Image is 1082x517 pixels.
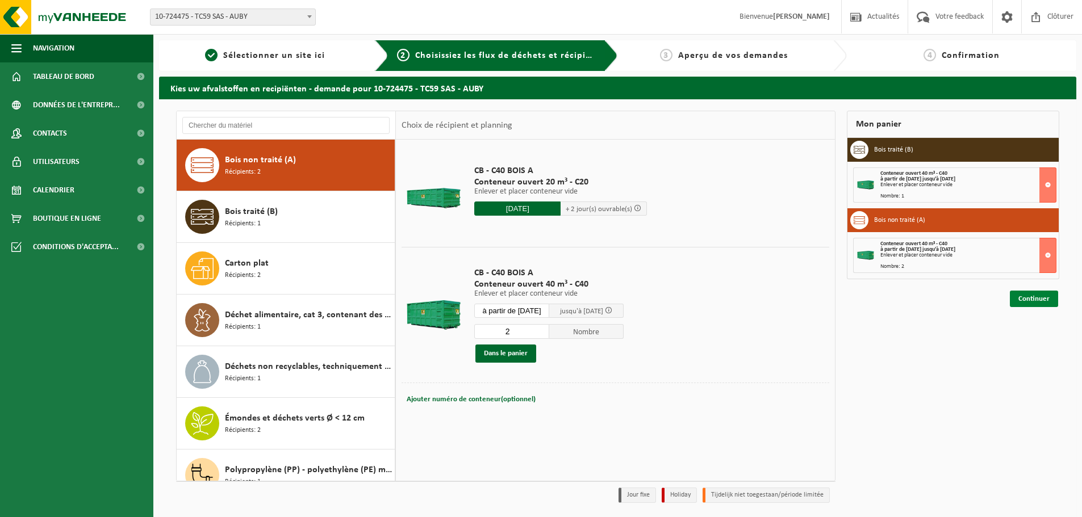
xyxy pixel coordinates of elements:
[406,392,537,407] button: Ajouter numéro de conteneur(optionnel)
[880,241,947,247] span: Conteneur ouvert 40 m³ - C40
[225,308,392,322] span: Déchet alimentaire, cat 3, contenant des produits d'origine animale, emballage synthétique
[660,49,672,61] span: 3
[1010,291,1058,307] a: Continuer
[396,111,518,140] div: Choix de récipient et planning
[880,176,955,182] strong: à partir de [DATE] jusqu'à [DATE]
[773,12,830,21] strong: [PERSON_NAME]
[560,308,603,315] span: jusqu'à [DATE]
[151,9,315,25] span: 10-724475 - TC59 SAS - AUBY
[33,176,74,204] span: Calendrier
[225,360,392,373] span: Déchets non recyclables, techniquement non combustibles (combustibles)
[225,425,261,436] span: Récipients: 2
[880,194,1056,199] div: Nombre: 1
[703,487,830,503] li: Tijdelijk niet toegestaan/période limitée
[177,449,395,501] button: Polypropylène (PP) - polyethylène (PE) mix, dur, coloré Récipients: 1
[225,270,261,281] span: Récipients: 2
[474,201,561,216] input: Sélectionnez date
[474,267,624,279] span: CB - C40 BOIS A
[847,111,1059,138] div: Mon panier
[33,204,101,233] span: Boutique en ligne
[407,396,536,403] span: Ajouter numéro de conteneur(optionnel)
[225,477,261,487] span: Récipients: 1
[397,49,410,61] span: 2
[225,257,269,270] span: Carton plat
[475,344,536,363] button: Dans le panier
[474,304,549,318] input: Sélectionnez date
[33,119,67,148] span: Contacts
[880,264,1056,270] div: Nombre: 2
[165,49,366,62] a: 1Sélectionner un site ici
[225,373,261,384] span: Récipients: 1
[225,153,296,167] span: Bois non traité (A)
[33,91,120,119] span: Données de l'entrepr...
[880,170,947,176] span: Conteneur ouvert 40 m³ - C40
[177,191,395,243] button: Bois traité (B) Récipients: 1
[880,246,955,253] strong: à partir de [DATE] jusqu'à [DATE]
[474,176,647,188] span: Conteneur ouvert 20 m³ - C20
[225,167,261,178] span: Récipients: 2
[205,49,218,61] span: 1
[177,140,395,191] button: Bois non traité (A) Récipients: 2
[225,322,261,333] span: Récipients: 1
[225,218,261,229] span: Récipients: 1
[474,165,647,176] span: CB - C40 BOIS A
[33,233,119,261] span: Conditions d'accepta...
[177,398,395,449] button: Émondes et déchets verts Ø < 12 cm Récipients: 2
[225,463,392,477] span: Polypropylène (PP) - polyethylène (PE) mix, dur, coloré
[182,117,390,134] input: Chercher du matériel
[924,49,936,61] span: 4
[33,148,80,176] span: Utilisateurs
[880,253,1056,258] div: Enlever et placer conteneur vide
[874,141,913,159] h3: Bois traité (B)
[225,205,278,218] span: Bois traité (B)
[177,346,395,398] button: Déchets non recyclables, techniquement non combustibles (combustibles) Récipients: 1
[474,279,624,290] span: Conteneur ouvert 40 m³ - C40
[177,295,395,346] button: Déchet alimentaire, cat 3, contenant des produits d'origine animale, emballage synthétique Récipi...
[415,51,604,60] span: Choisissiez les flux de déchets et récipients
[880,182,1056,188] div: Enlever et placer conteneur vide
[678,51,788,60] span: Aperçu de vos demandes
[662,487,697,503] li: Holiday
[619,487,656,503] li: Jour fixe
[474,188,647,196] p: Enlever et placer conteneur vide
[33,62,94,91] span: Tableau de bord
[225,411,365,425] span: Émondes et déchets verts Ø < 12 cm
[874,211,925,229] h3: Bois non traité (A)
[549,324,624,339] span: Nombre
[942,51,1000,60] span: Confirmation
[223,51,325,60] span: Sélectionner un site ici
[33,34,74,62] span: Navigation
[474,290,624,298] p: Enlever et placer conteneur vide
[566,205,632,213] span: + 2 jour(s) ouvrable(s)
[159,77,1076,99] h2: Kies uw afvalstoffen en recipiënten - demande pour 10-724475 - TC59 SAS - AUBY
[150,9,316,26] span: 10-724475 - TC59 SAS - AUBY
[177,243,395,295] button: Carton plat Récipients: 2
